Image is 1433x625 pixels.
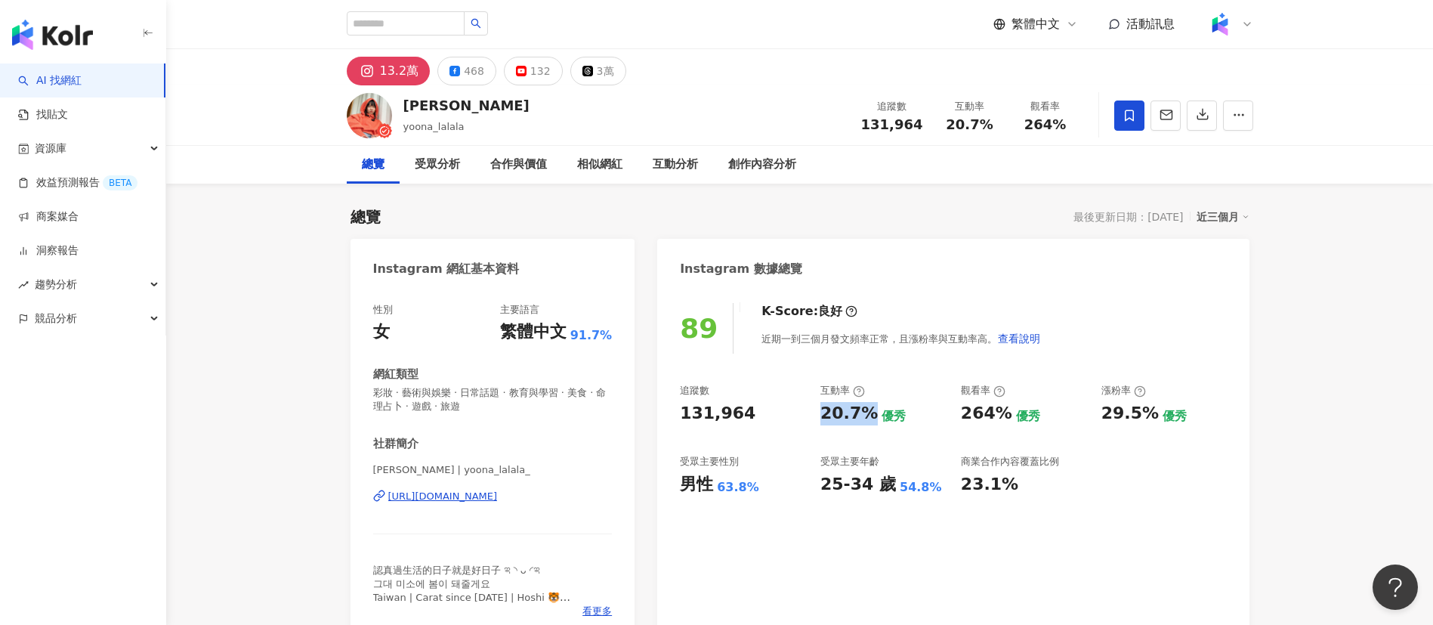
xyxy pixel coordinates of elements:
[530,60,551,82] div: 132
[437,57,496,85] button: 468
[961,473,1018,497] div: 23.1%
[373,386,613,413] span: 彩妝 · 藝術與娛樂 · 日常話題 · 教育與學習 · 美食 · 命理占卜 · 遊戲 · 旅遊
[1017,99,1074,114] div: 觀看率
[900,479,942,496] div: 54.8%
[373,463,613,477] span: [PERSON_NAME] | yoona_lalala_
[680,402,755,425] div: 131,964
[471,18,481,29] span: search
[403,96,530,115] div: [PERSON_NAME]
[373,261,520,277] div: Instagram 網紅基本資料
[570,327,613,344] span: 91.7%
[464,60,484,82] div: 468
[403,121,465,132] span: yoona_lalala
[820,402,878,425] div: 20.7%
[946,117,993,132] span: 20.7%
[490,156,547,174] div: 合作與價值
[347,57,431,85] button: 13.2萬
[861,116,923,132] span: 131,964
[373,436,418,452] div: 社群簡介
[18,73,82,88] a: searchAI 找網紅
[680,473,713,497] div: 男性
[12,20,93,50] img: logo
[1373,565,1418,610] iframe: Help Scout Beacon - Open
[820,455,879,469] div: 受眾主要年齡
[861,99,923,114] div: 追蹤數
[18,209,79,224] a: 商案媒合
[680,313,718,344] div: 89
[373,490,613,503] a: [URL][DOMAIN_NAME]
[728,156,796,174] div: 創作內容分析
[961,402,1012,425] div: 264%
[388,490,498,503] div: [URL][DOMAIN_NAME]
[941,99,999,114] div: 互動率
[1163,408,1187,425] div: 優秀
[347,93,392,138] img: KOL Avatar
[882,408,906,425] div: 優秀
[373,320,390,344] div: 女
[761,323,1041,354] div: 近期一到三個月發文頻率正常，且漲粉率與互動率高。
[18,107,68,122] a: 找貼文
[597,60,614,82] div: 3萬
[818,303,842,320] div: 良好
[373,303,393,317] div: 性別
[1101,384,1146,398] div: 漲粉率
[1197,207,1249,227] div: 近三個月
[18,243,79,258] a: 洞察報告
[820,384,865,398] div: 互動率
[500,303,539,317] div: 主要語言
[1073,211,1183,223] div: 最後更新日期：[DATE]
[35,131,66,166] span: 資源庫
[380,60,419,82] div: 13.2萬
[680,455,739,469] div: 受眾主要性別
[961,384,1005,398] div: 觀看率
[680,384,709,398] div: 追蹤數
[18,175,137,190] a: 效益預測報告BETA
[35,268,77,302] span: 趨勢分析
[362,156,385,174] div: 總覽
[18,280,29,290] span: rise
[504,57,563,85] button: 132
[997,323,1041,354] button: 查看說明
[761,303,857,320] div: K-Score :
[500,320,567,344] div: 繁體中文
[1016,408,1040,425] div: 優秀
[717,479,759,496] div: 63.8%
[680,261,802,277] div: Instagram 數據總覽
[820,473,896,497] div: 25-34 歲
[570,57,626,85] button: 3萬
[653,156,698,174] div: 互動分析
[351,206,381,227] div: 總覽
[373,367,418,382] div: 網紅類型
[998,333,1040,345] span: 查看說明
[1101,402,1159,425] div: 29.5%
[35,302,77,336] span: 競品分析
[1011,16,1060,32] span: 繁體中文
[577,156,622,174] div: 相似網紅
[1024,117,1067,132] span: 264%
[582,605,612,618] span: 看更多
[1206,10,1234,39] img: Kolr%20app%20icon%20%281%29.png
[961,455,1059,469] div: 商業合作內容覆蓋比例
[1126,17,1175,31] span: 活動訊息
[415,156,460,174] div: 受眾分析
